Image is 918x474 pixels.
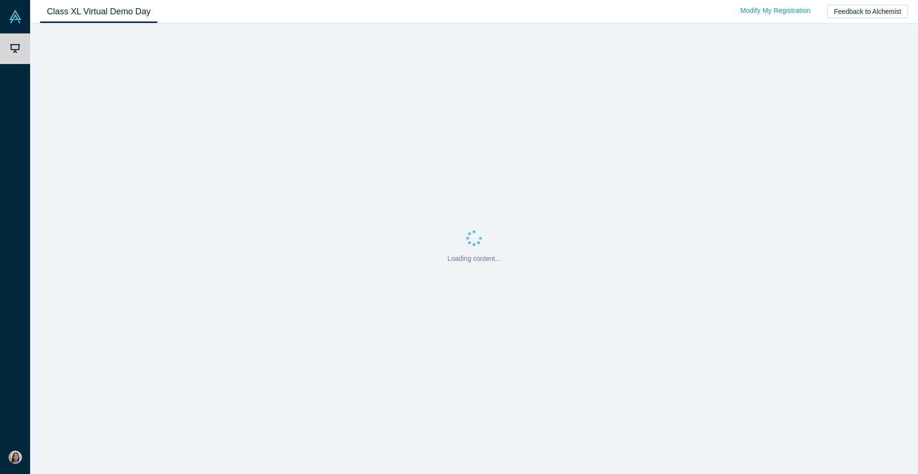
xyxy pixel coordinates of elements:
p: Loading content... [448,254,501,264]
a: Modify My Registration [730,2,820,19]
img: Cindy Wei's Account [9,451,22,464]
a: Class XL Virtual Demo Day [40,0,157,23]
img: Alchemist Vault Logo [9,10,22,23]
button: Feedback to Alchemist [827,5,908,18]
